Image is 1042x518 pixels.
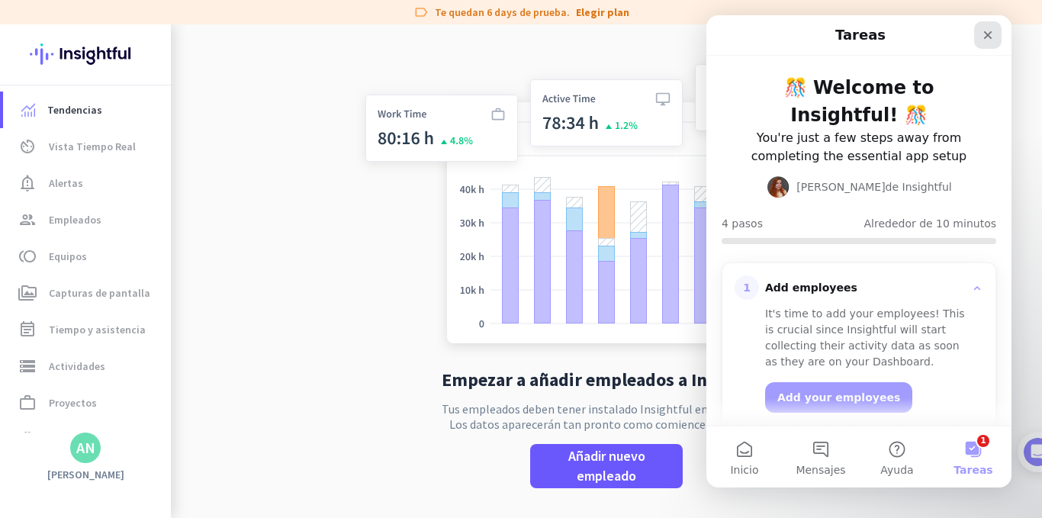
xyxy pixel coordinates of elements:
p: Tus empleados deben tener instalado Insightful en sus equipos. Los datos aparecerán tan pronto co... [442,401,772,432]
i: notification_important [18,174,37,192]
span: Añadir nuevo empleado [542,446,671,486]
a: notification_importantAlertas [3,165,171,201]
i: work_outline [18,394,37,412]
a: Elegir plan [576,5,629,20]
a: av_timerVista Tiempo Real [3,128,171,165]
a: perm_mediaCapturas de pantalla [3,275,171,311]
button: expand_more [131,426,159,453]
iframe: Intercom live chat [706,15,1011,487]
span: Alertas [49,174,83,192]
img: menu-item [21,103,35,117]
a: storageActividades [3,348,171,384]
span: Empleados [49,211,101,229]
span: Tendencias [47,101,102,119]
a: groupEmpleados [3,201,171,238]
span: Capturas de pantalla [49,284,150,302]
button: Añadir nuevo empleado [530,444,683,488]
img: Insightful logo [30,24,141,84]
i: toll [18,247,37,265]
span: Actividades [49,357,105,375]
span: Equipos [49,247,87,265]
i: event_note [18,320,37,339]
a: event_noteTiempo y asistencia [3,311,171,348]
i: av_timer [18,137,37,156]
span: Informes [49,430,92,449]
img: no-search-results [354,55,859,359]
i: group [18,211,37,229]
span: Tiempo y asistencia [49,320,146,339]
span: Vista Tiempo Real [49,137,136,156]
a: menu-itemTendencias [3,92,171,128]
i: storage [18,357,37,375]
i: data_usage [18,430,37,449]
i: perm_media [18,284,37,302]
a: tollEquipos [3,238,171,275]
i: label [413,5,429,20]
h2: Empezar a añadir empleados a Insightful [442,371,771,389]
a: data_usageInformesexpand_more [3,421,171,458]
a: work_outlineProyectos [3,384,171,421]
div: AN [76,440,95,455]
span: Proyectos [49,394,97,412]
